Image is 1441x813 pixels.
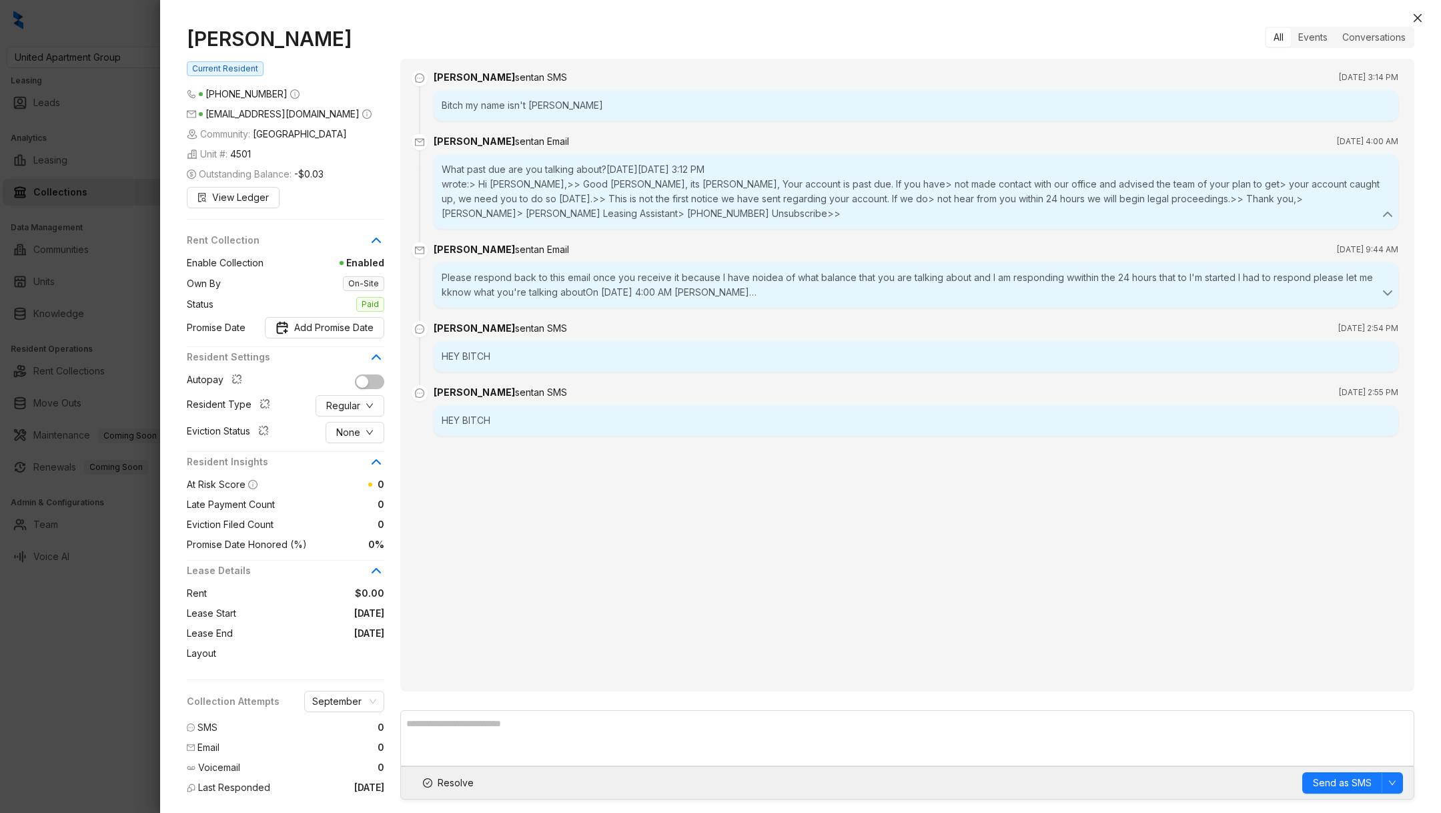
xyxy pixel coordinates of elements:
div: Events [1291,28,1335,47]
span: message [412,70,428,86]
div: Rent Collection [187,233,384,256]
span: 0 [378,760,384,775]
span: Late Payment Count [187,497,275,512]
span: [DATE] 9:44 AM [1337,243,1398,256]
span: [GEOGRAPHIC_DATA] [253,127,347,142]
span: 0 [378,479,384,490]
div: Resident Settings [187,350,384,372]
span: Email [197,740,219,755]
span: down [366,429,374,437]
span: [EMAIL_ADDRESS][DOMAIN_NAME] [205,108,360,119]
button: Close [1410,10,1426,26]
div: [PERSON_NAME] [434,242,569,257]
span: Outstanding Balance: [187,167,324,182]
span: sent an Email [515,135,569,147]
span: Lease Start [187,606,236,621]
div: Eviction Status [187,424,274,441]
span: Resolve [438,776,474,790]
div: Please respond back to this email once you receive it because I have noidea of what balance that ... [442,270,1390,300]
span: message [412,385,428,401]
span: mail [187,744,195,752]
div: All [1266,28,1291,47]
span: Lease Details [187,563,368,578]
span: $0.00 [207,586,384,601]
div: [PERSON_NAME] [434,385,567,400]
img: Voicemail Icon [187,764,195,772]
button: Promise DateAdd Promise Date [265,317,384,338]
span: 0 [274,517,384,532]
span: [DATE] [236,606,384,621]
span: Rent Collection [187,233,368,248]
span: down [366,402,374,410]
span: View Ledger [212,190,269,205]
span: Status [187,297,213,312]
span: [DATE] 4:00 AM [1337,135,1398,148]
img: building-icon [187,129,197,140]
span: Voicemail [198,760,240,775]
div: HEY BITCH [434,405,1398,436]
span: Regular [326,398,360,413]
div: What past due are you talking about?[DATE][DATE] 3:12 PM [442,162,1390,221]
span: SMS [197,720,217,735]
button: Send as SMS [1302,772,1382,794]
div: wrote:> Hi [PERSON_NAME],>> Good [PERSON_NAME], its [PERSON_NAME], Your account is past due. If y... [442,177,1384,221]
button: Resolve [412,772,485,794]
span: message [412,321,428,337]
span: [DATE] [354,780,384,795]
span: 0 [378,720,384,735]
span: On-Site [343,276,384,291]
div: Bitch my name isn't [PERSON_NAME] [434,90,1398,121]
span: check-circle [423,778,432,788]
span: sent an SMS [515,71,567,83]
div: Autopay [187,372,248,390]
span: Lease End [187,626,233,641]
span: Add Promise Date [294,320,374,335]
span: Layout [187,646,216,661]
span: Send as SMS [1313,776,1372,790]
span: [DATE] 3:14 PM [1339,71,1398,84]
span: mail [412,242,428,258]
span: close [1412,13,1423,23]
button: Regulardown [316,395,384,417]
span: Collection Attempts [187,694,280,709]
span: mail [187,109,196,119]
span: Last Responded [198,780,270,795]
: > [834,208,841,219]
button: Nonedown [326,422,384,443]
button: View Ledger [187,187,280,208]
span: -$0.03 [294,167,324,182]
span: Promise Date [187,320,246,335]
img: Last Responded Icon [187,784,195,792]
div: Conversations [1335,28,1413,47]
span: Enable Collection [187,256,264,270]
span: [DATE] 2:54 PM [1338,322,1398,335]
span: info-circle [290,89,300,99]
div: [PERSON_NAME] [434,321,567,336]
span: Resident Insights [187,455,368,469]
span: Rent [187,586,207,601]
div: segmented control [1265,27,1414,48]
div: Lease Details [187,563,384,586]
span: Unit #: [187,147,251,162]
span: September [312,692,376,712]
span: [PHONE_NUMBER] [205,88,288,99]
span: file-search [197,193,207,202]
span: Current Resident [187,61,264,76]
span: phone [187,89,196,99]
span: Enabled [264,256,384,270]
span: Eviction Filed Count [187,517,274,532]
span: 0 [275,497,384,512]
h1: [PERSON_NAME] [187,27,384,51]
span: Own By [187,276,221,291]
div: HEY BITCH [434,341,1398,372]
span: Paid [356,297,384,312]
span: sent an Email [515,244,569,255]
img: building-icon [187,149,197,160]
div: Resident Insights [187,455,384,477]
img: Promise Date [276,321,289,334]
span: [DATE] 2:55 PM [1339,386,1398,399]
span: Resident Settings [187,350,368,364]
span: Promise Date Honored (%) [187,537,307,552]
span: message [187,724,195,732]
span: mail [412,134,428,150]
